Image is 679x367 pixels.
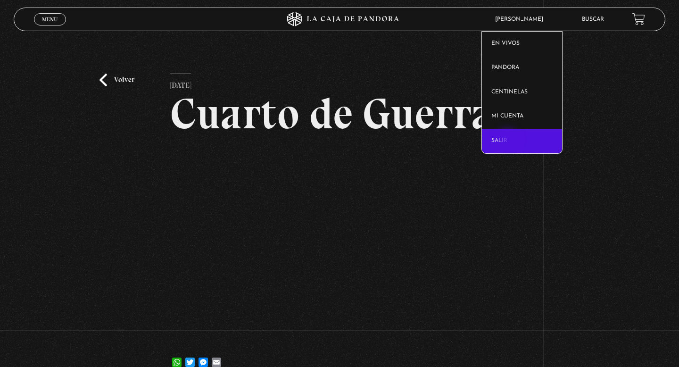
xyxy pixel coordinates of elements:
[482,56,563,80] a: Pandora
[482,104,563,129] a: Mi cuenta
[197,348,210,367] a: Messenger
[170,74,191,92] p: [DATE]
[39,24,61,31] span: Cerrar
[99,74,134,86] a: Volver
[632,13,645,25] a: View your shopping cart
[170,348,183,367] a: WhatsApp
[170,92,509,135] h2: Cuarto de Guerra
[490,17,553,22] span: [PERSON_NAME]
[42,17,58,22] span: Menu
[170,150,509,340] iframe: Dailymotion video player – Charla: Cuarto de Guerra
[183,348,197,367] a: Twitter
[482,129,563,153] a: Salir
[210,348,223,367] a: Email
[482,80,563,105] a: Centinelas
[582,17,604,22] a: Buscar
[482,32,563,56] a: En vivos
